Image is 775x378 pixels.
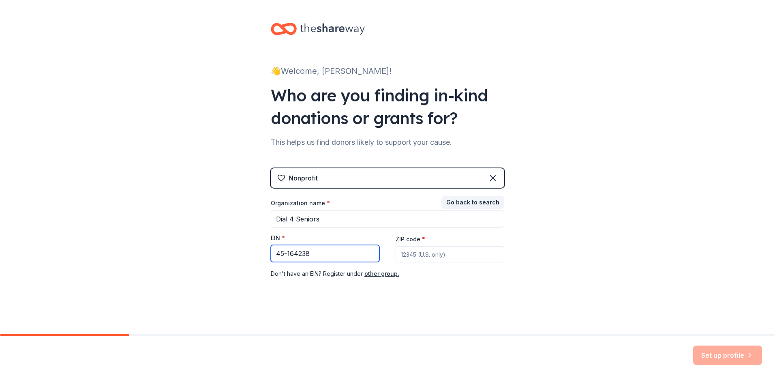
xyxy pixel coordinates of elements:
label: ZIP code [396,235,425,243]
input: 12345 (U.S. only) [396,246,504,262]
div: Who are you finding in-kind donations or grants for? [271,84,504,129]
div: 👋 Welcome, [PERSON_NAME]! [271,64,504,77]
button: other group. [364,269,399,279]
div: Don ' t have an EIN? Register under [271,269,504,279]
button: Go back to search [441,196,504,209]
label: EIN [271,234,285,242]
div: Nonprofit [289,173,318,183]
div: This helps us find donors likely to support your cause. [271,136,504,149]
input: 12-3456789 [271,245,379,262]
label: Organization name [271,199,330,207]
input: American Red Cross [271,210,504,228]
